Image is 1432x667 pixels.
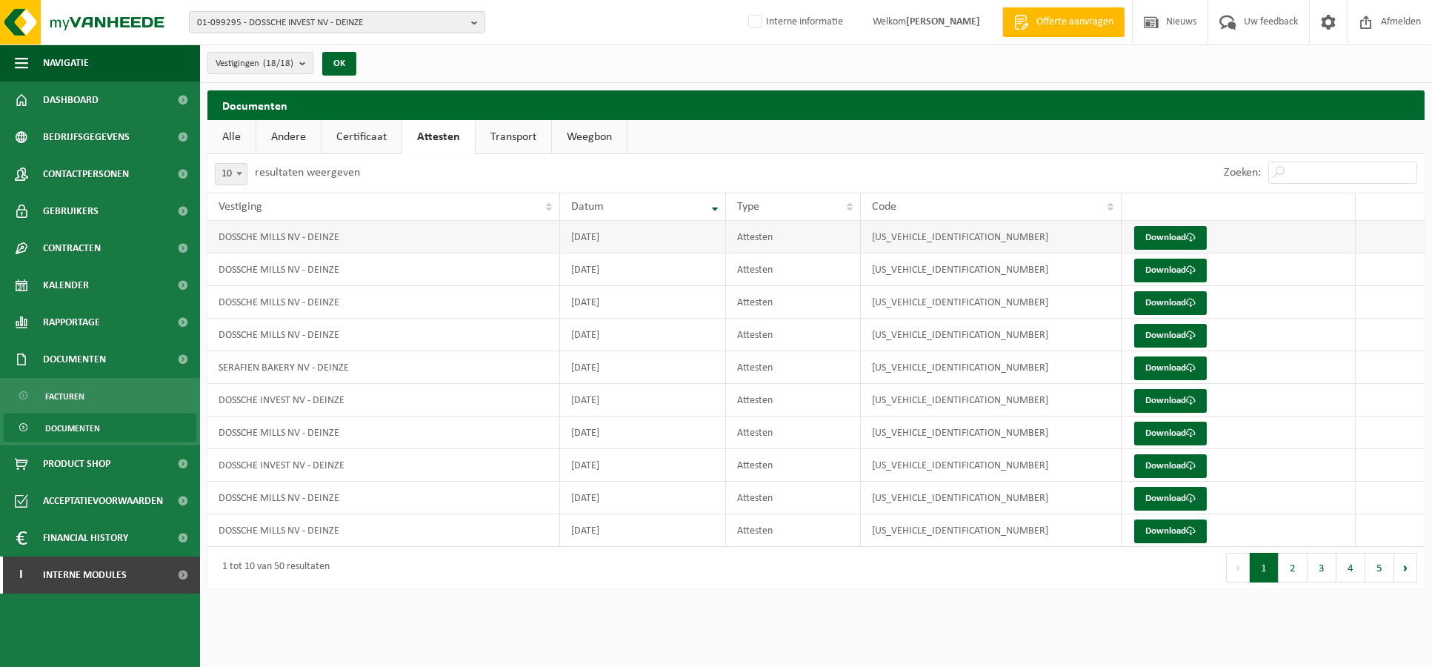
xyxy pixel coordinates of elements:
[219,201,262,213] span: Vestiging
[1250,553,1279,583] button: 1
[1308,553,1336,583] button: 3
[726,449,862,482] td: Attesten
[43,156,129,193] span: Contactpersonen
[745,11,843,33] label: Interne informatie
[207,482,560,514] td: DOSSCHE MILLS NV - DEINZE
[861,221,1122,253] td: [US_VEHICLE_IDENTIFICATION_NUMBER]
[560,514,726,547] td: [DATE]
[1279,553,1308,583] button: 2
[43,445,110,482] span: Product Shop
[43,482,163,520] span: Acceptatievoorwaarden
[726,384,862,417] td: Attesten
[15,557,28,594] span: I
[43,341,106,378] span: Documenten
[207,319,560,351] td: DOSSCHE MILLS NV - DEINZE
[207,286,560,319] td: DOSSCHE MILLS NV - DEINZE
[861,384,1122,417] td: [US_VEHICLE_IDENTIFICATION_NUMBER]
[560,417,726,449] td: [DATE]
[726,482,862,514] td: Attesten
[1134,226,1207,250] a: Download
[1033,15,1117,30] span: Offerte aanvragen
[207,120,256,154] a: Alle
[1134,422,1207,445] a: Download
[207,449,560,482] td: DOSSCHE INVEST NV - DEINZE
[43,230,101,267] span: Contracten
[43,304,100,341] span: Rapportage
[861,482,1122,514] td: [US_VEHICLE_IDENTIFICATION_NUMBER]
[4,382,196,410] a: Facturen
[737,201,759,213] span: Type
[571,201,604,213] span: Datum
[43,557,127,594] span: Interne modules
[726,417,862,449] td: Attesten
[43,520,128,557] span: Financial History
[1134,356,1207,380] a: Download
[726,351,862,384] td: Attesten
[476,120,551,154] a: Transport
[861,449,1122,482] td: [US_VEHICLE_IDENTIFICATION_NUMBER]
[207,417,560,449] td: DOSSCHE MILLS NV - DEINZE
[1226,553,1250,583] button: Previous
[1134,324,1207,348] a: Download
[43,193,99,230] span: Gebruikers
[1394,553,1417,583] button: Next
[1365,553,1394,583] button: 5
[189,11,485,33] button: 01-099295 - DOSSCHE INVEST NV - DEINZE
[45,382,84,411] span: Facturen
[43,44,89,82] span: Navigatie
[207,253,560,286] td: DOSSCHE MILLS NV - DEINZE
[43,82,99,119] span: Dashboard
[255,167,360,179] label: resultaten weergeven
[726,319,862,351] td: Attesten
[1134,291,1207,315] a: Download
[43,119,130,156] span: Bedrijfsgegevens
[726,286,862,319] td: Attesten
[1002,7,1125,37] a: Offerte aanvragen
[197,12,465,34] span: 01-099295 - DOSSCHE INVEST NV - DEINZE
[256,120,321,154] a: Andere
[1134,259,1207,282] a: Download
[872,201,896,213] span: Code
[560,286,726,319] td: [DATE]
[216,53,293,75] span: Vestigingen
[560,221,726,253] td: [DATE]
[207,384,560,417] td: DOSSCHE INVEST NV - DEINZE
[560,253,726,286] td: [DATE]
[906,16,980,27] strong: [PERSON_NAME]
[322,52,356,76] button: OK
[861,351,1122,384] td: [US_VEHICLE_IDENTIFICATION_NUMBER]
[560,351,726,384] td: [DATE]
[861,319,1122,351] td: [US_VEHICLE_IDENTIFICATION_NUMBER]
[216,164,247,185] span: 10
[4,414,196,442] a: Documenten
[1336,553,1365,583] button: 4
[207,221,560,253] td: DOSSCHE MILLS NV - DEINZE
[552,120,627,154] a: Weegbon
[861,286,1122,319] td: [US_VEHICLE_IDENTIFICATION_NUMBER]
[726,253,862,286] td: Attesten
[861,253,1122,286] td: [US_VEHICLE_IDENTIFICATION_NUMBER]
[402,120,475,154] a: Attesten
[207,351,560,384] td: SERAFIEN BAKERY NV - DEINZE
[215,554,330,581] div: 1 tot 10 van 50 resultaten
[861,514,1122,547] td: [US_VEHICLE_IDENTIFICATION_NUMBER]
[43,267,89,304] span: Kalender
[263,59,293,68] count: (18/18)
[726,221,862,253] td: Attesten
[207,514,560,547] td: DOSSCHE MILLS NV - DEINZE
[1224,167,1261,179] label: Zoeken:
[560,449,726,482] td: [DATE]
[560,384,726,417] td: [DATE]
[1134,389,1207,413] a: Download
[560,319,726,351] td: [DATE]
[207,90,1425,119] h2: Documenten
[1134,487,1207,511] a: Download
[726,514,862,547] td: Attesten
[207,52,313,74] button: Vestigingen(18/18)
[322,120,402,154] a: Certificaat
[861,417,1122,449] td: [US_VEHICLE_IDENTIFICATION_NUMBER]
[215,163,247,185] span: 10
[560,482,726,514] td: [DATE]
[1134,454,1207,478] a: Download
[45,414,100,442] span: Documenten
